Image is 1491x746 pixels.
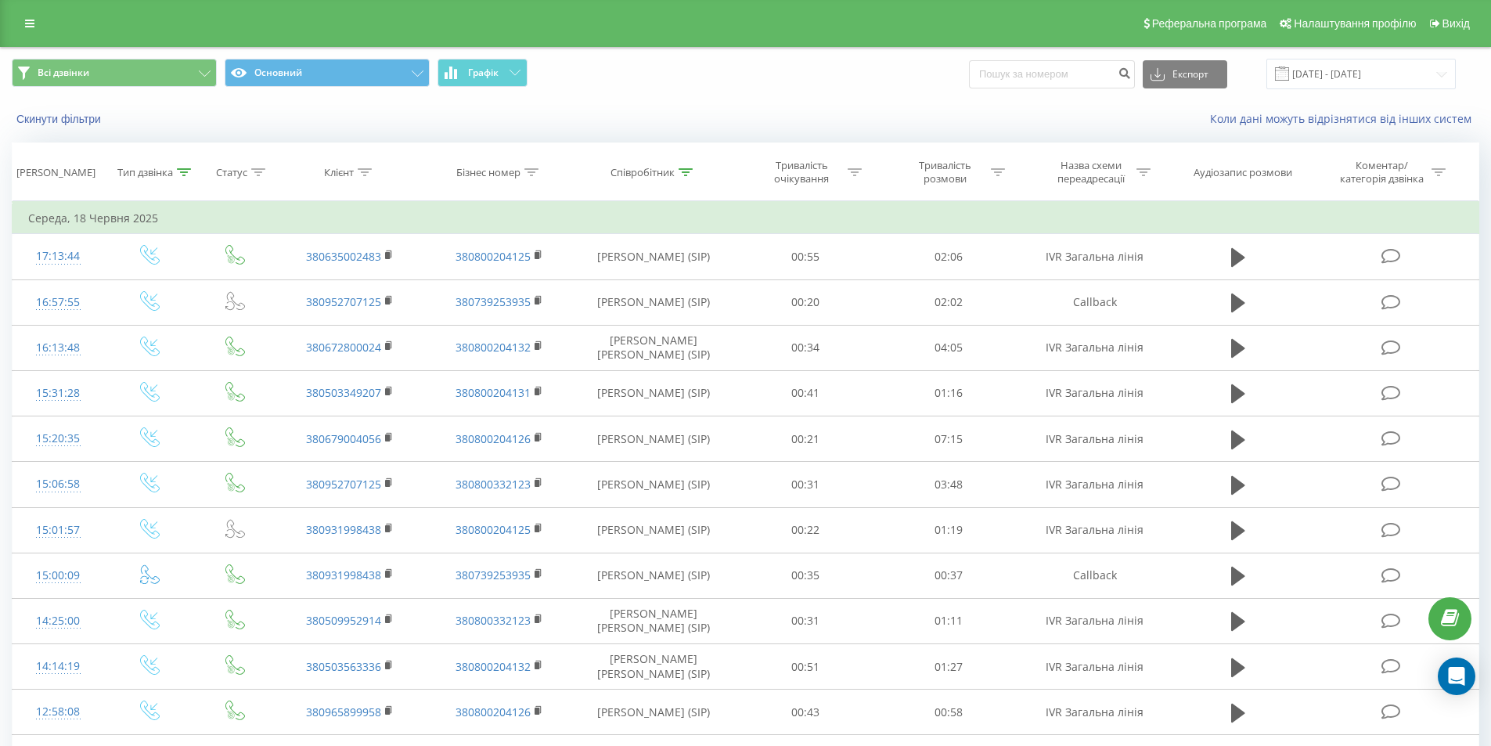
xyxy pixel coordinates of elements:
[28,333,88,363] div: 16:13:48
[225,59,430,87] button: Основний
[456,477,531,492] a: 380800332123
[1020,416,1169,462] td: IVR Загальна лінія
[12,112,109,126] button: Скинути фільтри
[1020,234,1169,279] td: IVR Загальна лінія
[28,697,88,727] div: 12:58:08
[1020,370,1169,416] td: IVR Загальна лінія
[734,370,877,416] td: 00:41
[574,644,734,690] td: [PERSON_NAME] [PERSON_NAME] (SIP)
[1152,17,1267,30] span: Реферальна програма
[734,507,877,553] td: 00:22
[734,462,877,507] td: 00:31
[306,613,381,628] a: 380509952914
[1294,17,1416,30] span: Налаштування профілю
[574,553,734,598] td: [PERSON_NAME] (SIP)
[1143,60,1227,88] button: Експорт
[324,166,354,179] div: Клієнт
[12,59,217,87] button: Всі дзвінки
[456,166,520,179] div: Бізнес номер
[306,522,381,537] a: 380931998438
[610,166,675,179] div: Співробітник
[877,644,1021,690] td: 01:27
[28,241,88,272] div: 17:13:44
[1020,462,1169,507] td: IVR Загальна лінія
[438,59,528,87] button: Графік
[456,568,531,582] a: 380739253935
[877,553,1021,598] td: 00:37
[574,416,734,462] td: [PERSON_NAME] (SIP)
[877,234,1021,279] td: 02:06
[1049,159,1133,186] div: Назва схеми переадресації
[306,659,381,674] a: 380503563336
[456,340,531,355] a: 380800204132
[877,462,1021,507] td: 03:48
[1020,553,1169,598] td: Callback
[28,287,88,318] div: 16:57:55
[28,606,88,636] div: 14:25:00
[574,598,734,643] td: [PERSON_NAME] [PERSON_NAME] (SIP)
[1438,658,1475,695] div: Open Intercom Messenger
[28,469,88,499] div: 15:06:58
[734,325,877,370] td: 00:34
[456,249,531,264] a: 380800204125
[877,279,1021,325] td: 02:02
[38,67,89,79] span: Всі дзвінки
[877,507,1021,553] td: 01:19
[216,166,247,179] div: Статус
[1020,507,1169,553] td: IVR Загальна лінія
[1020,690,1169,735] td: IVR Загальна лінія
[306,431,381,446] a: 380679004056
[760,159,844,186] div: Тривалість очікування
[1020,325,1169,370] td: IVR Загальна лінія
[574,279,734,325] td: [PERSON_NAME] (SIP)
[28,651,88,682] div: 14:14:19
[574,462,734,507] td: [PERSON_NAME] (SIP)
[574,325,734,370] td: [PERSON_NAME] [PERSON_NAME] (SIP)
[306,477,381,492] a: 380952707125
[306,705,381,719] a: 380965899958
[468,67,499,78] span: Графік
[734,279,877,325] td: 00:20
[574,370,734,416] td: [PERSON_NAME] (SIP)
[306,340,381,355] a: 380672800024
[456,613,531,628] a: 380800332123
[456,659,531,674] a: 380800204132
[877,370,1021,416] td: 01:16
[877,325,1021,370] td: 04:05
[456,522,531,537] a: 380800204125
[734,598,877,643] td: 00:31
[877,416,1021,462] td: 07:15
[306,249,381,264] a: 380635002483
[456,385,531,400] a: 380800204131
[734,644,877,690] td: 00:51
[306,568,381,582] a: 380931998438
[877,598,1021,643] td: 01:11
[734,234,877,279] td: 00:55
[1020,279,1169,325] td: Callback
[1210,111,1479,126] a: Коли дані можуть відрізнятися вiд інших систем
[1194,166,1292,179] div: Аудіозапис розмови
[13,203,1479,234] td: Середа, 18 Червня 2025
[574,690,734,735] td: [PERSON_NAME] (SIP)
[28,378,88,409] div: 15:31:28
[574,234,734,279] td: [PERSON_NAME] (SIP)
[306,294,381,309] a: 380952707125
[456,705,531,719] a: 380800204126
[574,507,734,553] td: [PERSON_NAME] (SIP)
[1020,644,1169,690] td: IVR Загальна лінія
[456,431,531,446] a: 380800204126
[969,60,1135,88] input: Пошук за номером
[903,159,987,186] div: Тривалість розмови
[1336,159,1428,186] div: Коментар/категорія дзвінка
[306,385,381,400] a: 380503349207
[28,560,88,591] div: 15:00:09
[28,423,88,454] div: 15:20:35
[28,515,88,546] div: 15:01:57
[117,166,173,179] div: Тип дзвінка
[1020,598,1169,643] td: IVR Загальна лінія
[16,166,95,179] div: [PERSON_NAME]
[1442,17,1470,30] span: Вихід
[734,553,877,598] td: 00:35
[734,416,877,462] td: 00:21
[456,294,531,309] a: 380739253935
